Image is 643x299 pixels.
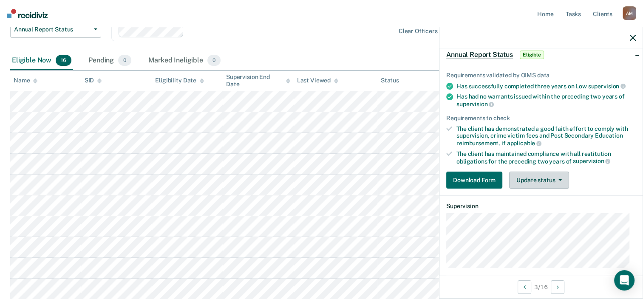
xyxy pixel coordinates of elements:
[297,77,338,84] div: Last Viewed
[147,51,222,70] div: Marked Ineligible
[518,280,531,294] button: Previous Opportunity
[446,172,506,189] a: Navigate to form link
[446,203,636,210] dt: Supervision
[7,9,48,18] img: Recidiviz
[56,55,71,66] span: 16
[14,77,37,84] div: Name
[439,41,643,68] div: Annual Report StatusEligible
[439,276,643,298] div: 3 / 16
[520,51,544,59] span: Eligible
[456,82,636,90] div: Has successfully completed three years on Low
[509,172,569,189] button: Update status
[87,51,133,70] div: Pending
[155,77,204,84] div: Eligibility Date
[588,83,626,90] span: supervision
[85,77,102,84] div: SID
[456,93,636,107] div: Has had no warrants issued within the preceding two years of
[399,28,438,35] div: Clear officers
[446,115,636,122] div: Requirements to check
[446,172,502,189] button: Download Form
[456,150,636,165] div: The client has maintained compliance with all restitution obligations for the preceding two years of
[573,158,610,164] span: supervision
[456,101,494,107] span: supervision
[446,51,513,59] span: Annual Report Status
[456,125,636,147] div: The client has demonstrated a good faith effort to comply with supervision, crime victim fees and...
[118,55,131,66] span: 0
[614,270,635,291] div: Open Intercom Messenger
[207,55,221,66] span: 0
[381,77,399,84] div: Status
[507,140,541,147] span: applicable
[446,72,636,79] div: Requirements validated by OIMS data
[14,26,91,33] span: Annual Report Status
[226,73,290,88] div: Supervision End Date
[10,51,73,70] div: Eligible Now
[623,6,636,20] div: A M
[551,280,564,294] button: Next Opportunity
